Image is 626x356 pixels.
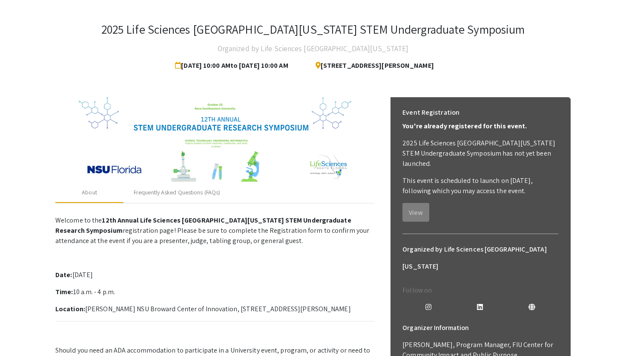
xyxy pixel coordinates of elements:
[55,304,85,313] strong: Location:
[309,57,434,74] span: [STREET_ADDRESS][PERSON_NAME]
[55,270,72,279] strong: Date:
[6,318,36,350] iframe: Chat
[402,138,558,169] p: 2025 Life Sciences [GEOGRAPHIC_DATA][US_STATE] STEM Undergraduate Symposium has not yet been laun...
[402,176,558,196] p: This event is scheduled to launch on [DATE], following which you may access the event.
[402,104,459,121] h6: Event Registration
[101,22,525,37] h3: 2025 Life Sciences [GEOGRAPHIC_DATA][US_STATE] STEM Undergraduate Symposium
[55,287,375,297] p: 10 a.m. - 4 p.m.
[55,215,375,246] p: Welcome to the registration page! Please be sure to complete the Registration form to confirm you...
[79,97,351,182] img: 32153a09-f8cb-4114-bf27-cfb6bc84fc69.png
[402,121,558,131] p: You're already registered for this event.
[134,188,220,197] div: Frequently Asked Questions (FAQs)
[402,285,558,295] p: Follow on
[402,203,429,222] button: View
[402,241,558,275] h6: Organized by Life Sciences [GEOGRAPHIC_DATA][US_STATE]
[55,216,351,235] strong: 12th Annual Life Sciences [GEOGRAPHIC_DATA][US_STATE] STEM Undergraduate Research Symposium
[55,304,375,314] p: [PERSON_NAME] NSU Broward Center of Innovation, [STREET_ADDRESS][PERSON_NAME]
[218,40,408,57] h4: Organized by Life Sciences [GEOGRAPHIC_DATA][US_STATE]
[402,319,558,336] h6: Organizer Information
[55,270,375,280] p: [DATE]
[55,287,73,296] strong: Time:
[175,57,291,74] span: [DATE] 10:00 AM to [DATE] 10:00 AM
[82,188,97,197] div: About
